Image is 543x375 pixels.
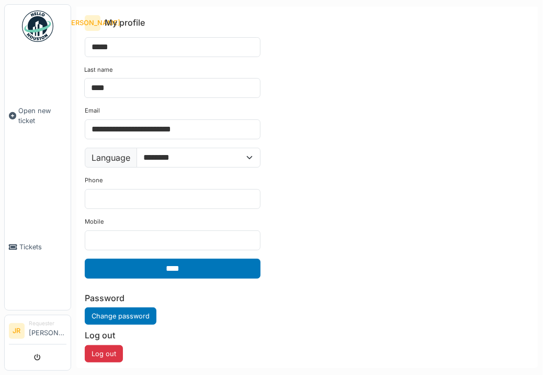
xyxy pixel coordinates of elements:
[85,106,100,115] label: Email
[85,176,103,185] label: Phone
[9,319,66,345] a: JR Requester[PERSON_NAME]
[85,307,156,325] a: Change password
[29,319,66,342] li: [PERSON_NAME]
[85,217,104,226] label: Mobile
[22,10,53,42] img: Badge_color-CXgf-gQk.svg
[18,106,66,126] span: Open new ticket
[19,242,66,252] span: Tickets
[105,18,145,28] h6: My profile
[85,345,123,362] button: Log out
[85,330,261,340] h6: Log out
[9,323,25,339] li: JR
[84,65,113,74] label: Last name
[85,15,100,31] div: [PERSON_NAME]
[5,48,71,184] a: Open new ticket
[85,293,261,303] h6: Password
[29,319,66,327] div: Requester
[85,148,137,168] label: Language
[5,184,71,310] a: Tickets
